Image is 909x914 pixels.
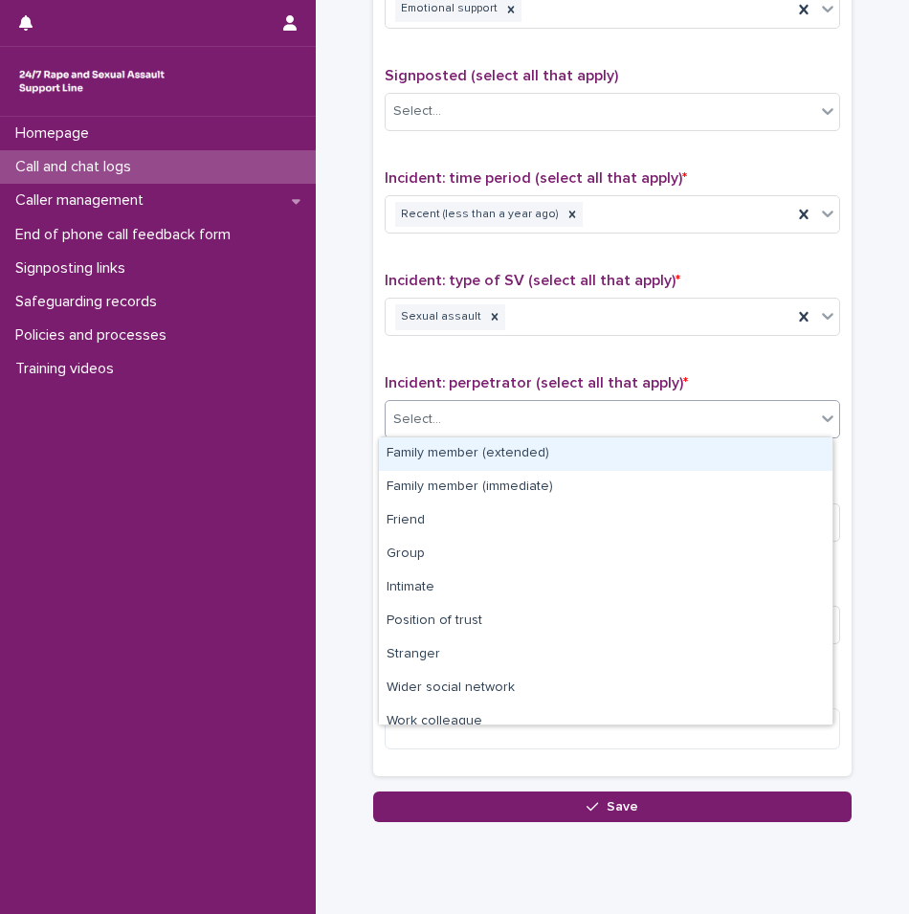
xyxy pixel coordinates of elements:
span: Save [607,800,638,814]
span: Signposted (select all that apply) [385,68,618,83]
div: Family member (immediate) [379,471,832,504]
p: Call and chat logs [8,158,146,176]
span: Incident: perpetrator (select all that apply) [385,375,688,390]
div: Sexual assault [395,304,484,330]
div: Wider social network [379,672,832,705]
p: End of phone call feedback form [8,226,246,244]
div: Position of trust [379,605,832,638]
div: Recent (less than a year ago) [395,202,562,228]
div: Select... [393,410,441,430]
span: Incident: time period (select all that apply) [385,170,687,186]
img: rhQMoQhaT3yELyF149Cw [15,62,168,100]
span: Incident: type of SV (select all that apply) [385,273,680,288]
div: Stranger [379,638,832,672]
p: Homepage [8,124,104,143]
p: Caller management [8,191,159,210]
div: Friend [379,504,832,538]
div: Intimate [379,571,832,605]
p: Training videos [8,360,129,378]
p: Safeguarding records [8,293,172,311]
button: Save [373,791,852,822]
div: Group [379,538,832,571]
p: Signposting links [8,259,141,278]
div: Select... [393,101,441,122]
div: Work colleague [379,705,832,739]
p: Policies and processes [8,326,182,345]
div: Family member (extended) [379,437,832,471]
